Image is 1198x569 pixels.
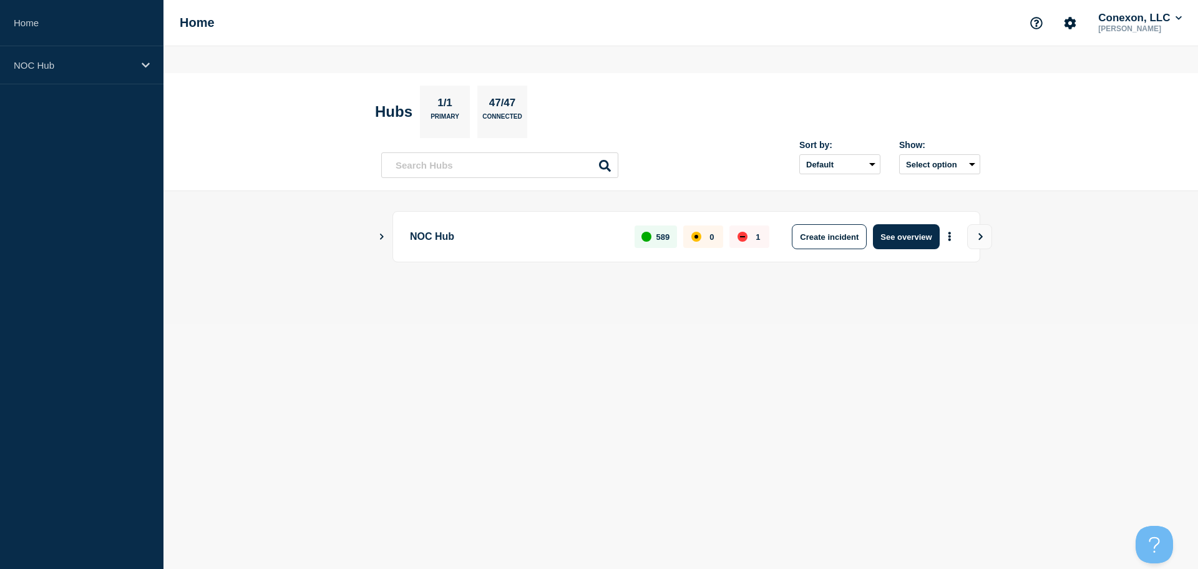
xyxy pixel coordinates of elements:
iframe: Help Scout Beacon - Open [1136,526,1173,563]
p: NOC Hub [14,60,134,71]
div: Sort by: [799,140,880,150]
p: 1 [756,232,760,242]
button: View [967,224,992,249]
input: Search Hubs [381,152,618,178]
select: Sort by [799,154,880,174]
button: Support [1023,10,1049,36]
p: NOC Hub [410,224,620,249]
button: Select option [899,154,980,174]
p: 1/1 [433,97,457,113]
p: 589 [656,232,670,242]
button: More actions [942,225,958,249]
button: Show Connected Hubs [379,232,385,242]
button: Account settings [1057,10,1083,36]
p: 0 [709,232,714,242]
p: Primary [431,113,459,126]
h2: Hubs [375,103,412,121]
p: Connected [482,113,522,126]
button: See overview [873,224,939,249]
div: affected [691,232,701,242]
h1: Home [180,16,215,30]
div: down [738,232,748,242]
button: Create incident [792,224,867,249]
div: up [641,232,651,242]
div: Show: [899,140,980,150]
p: 47/47 [484,97,520,113]
p: [PERSON_NAME] [1096,24,1184,33]
button: Conexon, LLC [1096,12,1184,24]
